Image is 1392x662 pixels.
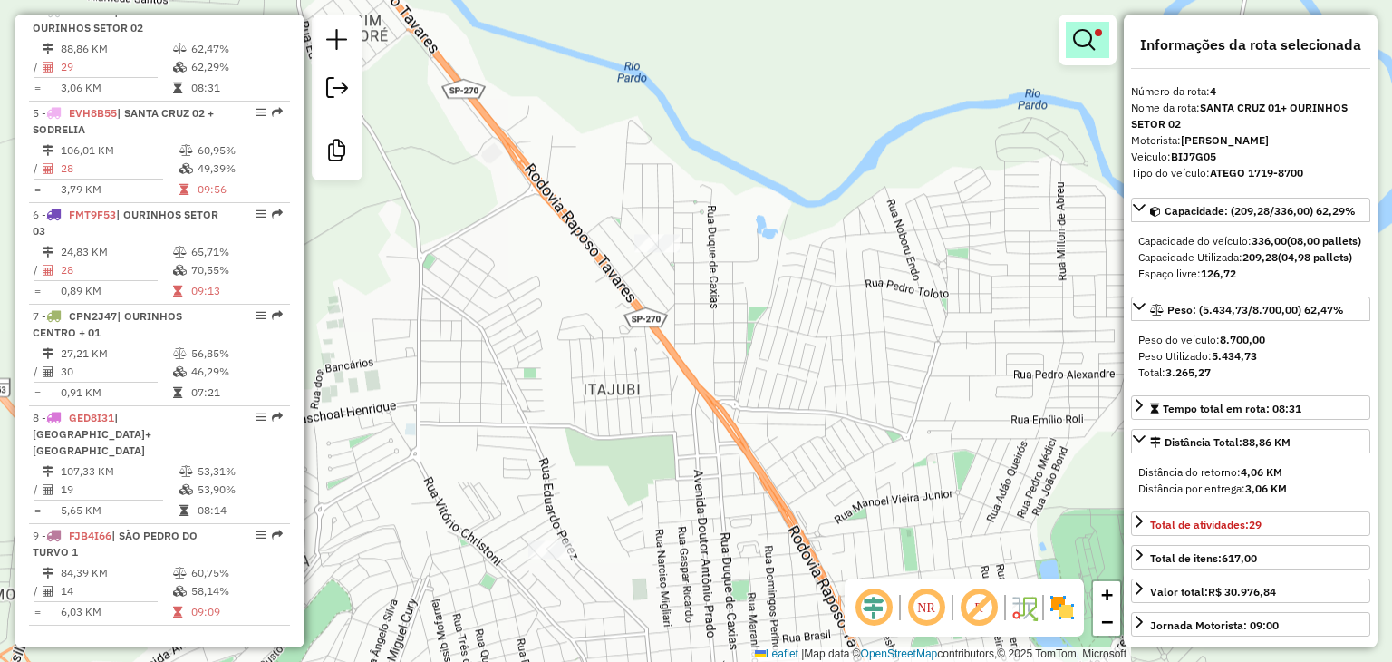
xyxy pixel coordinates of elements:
[1210,166,1303,180] strong: ATEGO 1719-8700
[319,70,355,111] a: Exportar sessão
[33,5,208,34] span: 4 -
[173,366,187,377] i: % de utilização da cubagem
[33,529,198,559] span: | SÃO PEDRO DO TURVO 1
[1138,249,1363,266] div: Capacidade Utilizada:
[60,345,172,363] td: 27,21 KM
[1131,297,1370,321] a: Peso: (5.434,73/8.700,00) 62,47%
[60,58,172,76] td: 29
[1131,395,1370,420] a: Tempo total em rota: 08:31
[173,62,187,73] i: % de utilização da cubagem
[1131,579,1370,603] a: Valor total:R$ 30.976,84
[1131,132,1370,149] div: Motorista:
[60,462,179,481] td: 107,33 KM
[801,647,804,660] span: |
[33,411,151,457] span: | [GEOGRAPHIC_DATA]+[GEOGRAPHIC_DATA]
[179,163,193,174] i: % de utilização da cubagem
[1212,349,1257,363] strong: 5.434,73
[33,529,198,559] span: 9 -
[1093,608,1120,636] a: Zoom out
[33,160,42,178] td: /
[755,647,798,660] a: Leaflet
[190,261,282,279] td: 70,55%
[179,184,188,195] i: Tempo total em rota
[1150,518,1261,531] span: Total de atividades:
[1131,429,1370,453] a: Distância Total:88,86 KM
[1181,133,1269,147] strong: [PERSON_NAME]
[33,208,218,238] span: 6 -
[190,58,282,76] td: 62,29%
[957,586,1000,629] span: Exibir rótulo
[43,484,53,495] i: Total de Atividades
[173,586,187,597] i: % de utilização da cubagem
[1131,83,1370,100] div: Número da rota:
[60,282,172,300] td: 0,89 KM
[1131,226,1370,289] div: Capacidade: (209,28/336,00) 62,29%
[197,160,283,178] td: 49,39%
[60,603,172,621] td: 6,03 KM
[1138,333,1265,346] span: Peso do veículo:
[1287,234,1361,248] strong: (08,00 pallets)
[33,79,42,97] td: =
[60,160,179,178] td: 28
[60,501,179,520] td: 5,65 KM
[190,603,282,621] td: 09:09
[60,363,172,381] td: 30
[1131,325,1370,388] div: Peso: (5.434,73/8.700,00) 62,47%
[256,310,266,321] em: Opções
[190,243,282,261] td: 65,71%
[60,564,172,582] td: 84,39 KM
[190,384,282,402] td: 07:21
[1131,198,1370,222] a: Capacidade: (209,28/336,00) 62,29%
[69,208,116,221] span: FMT9F53
[1131,149,1370,165] div: Veículo:
[1095,29,1102,36] span: Filtro Ativo
[33,481,42,499] td: /
[197,481,283,499] td: 53,90%
[33,261,42,279] td: /
[33,180,42,199] td: =
[272,412,283,423] em: Rota exportada
[173,247,187,258] i: % de utilização do peso
[1249,518,1261,531] strong: 29
[60,384,172,402] td: 0,91 KM
[60,79,172,97] td: 3,06 KM
[33,106,214,136] span: | SANTA CRUZ 02 + SODRELIA
[190,79,282,97] td: 08:31
[190,345,282,363] td: 56,85%
[69,529,111,542] span: FJB4I66
[33,411,151,457] span: 8 -
[272,209,283,219] em: Rota exportada
[1131,457,1370,504] div: Distância Total:88,86 KM
[179,505,188,516] i: Tempo total em rota
[1171,150,1216,163] strong: BIJ7G05
[173,44,187,54] i: % de utilização do peso
[861,647,938,660] a: OpenStreetMap
[173,348,187,359] i: % de utilização do peso
[256,412,266,423] em: Opções
[1138,348,1363,365] div: Peso Utilizado:
[1048,593,1077,622] img: Exibir/Ocultar setores
[750,647,1131,662] div: Map data © contributors,© 2025 TomTom, Microsoft
[1131,165,1370,181] div: Tipo do veículo:
[1150,550,1257,567] div: Total de itens:
[33,384,42,402] td: =
[197,141,283,160] td: 60,95%
[190,40,282,58] td: 62,47%
[319,132,355,173] a: Criar modelo
[60,141,179,160] td: 106,01 KM
[33,309,182,339] span: 7 -
[256,107,266,118] em: Opções
[1150,434,1290,451] div: Distância Total:
[173,387,182,398] i: Tempo total em rota
[852,586,895,629] span: Ocultar deslocamento
[60,582,172,600] td: 14
[1131,101,1348,131] strong: SANTA CRUZ 01+ OURINHOS SETOR 02
[173,568,187,579] i: % de utilização do peso
[43,586,53,597] i: Total de Atividades
[60,261,172,279] td: 28
[43,62,53,73] i: Total de Atividades
[33,106,214,136] span: 5 -
[43,265,53,276] i: Total de Atividades
[33,5,208,34] span: | SANTA CRUZ 01+ OURINHOS SETOR 02
[1138,266,1363,282] div: Espaço livre:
